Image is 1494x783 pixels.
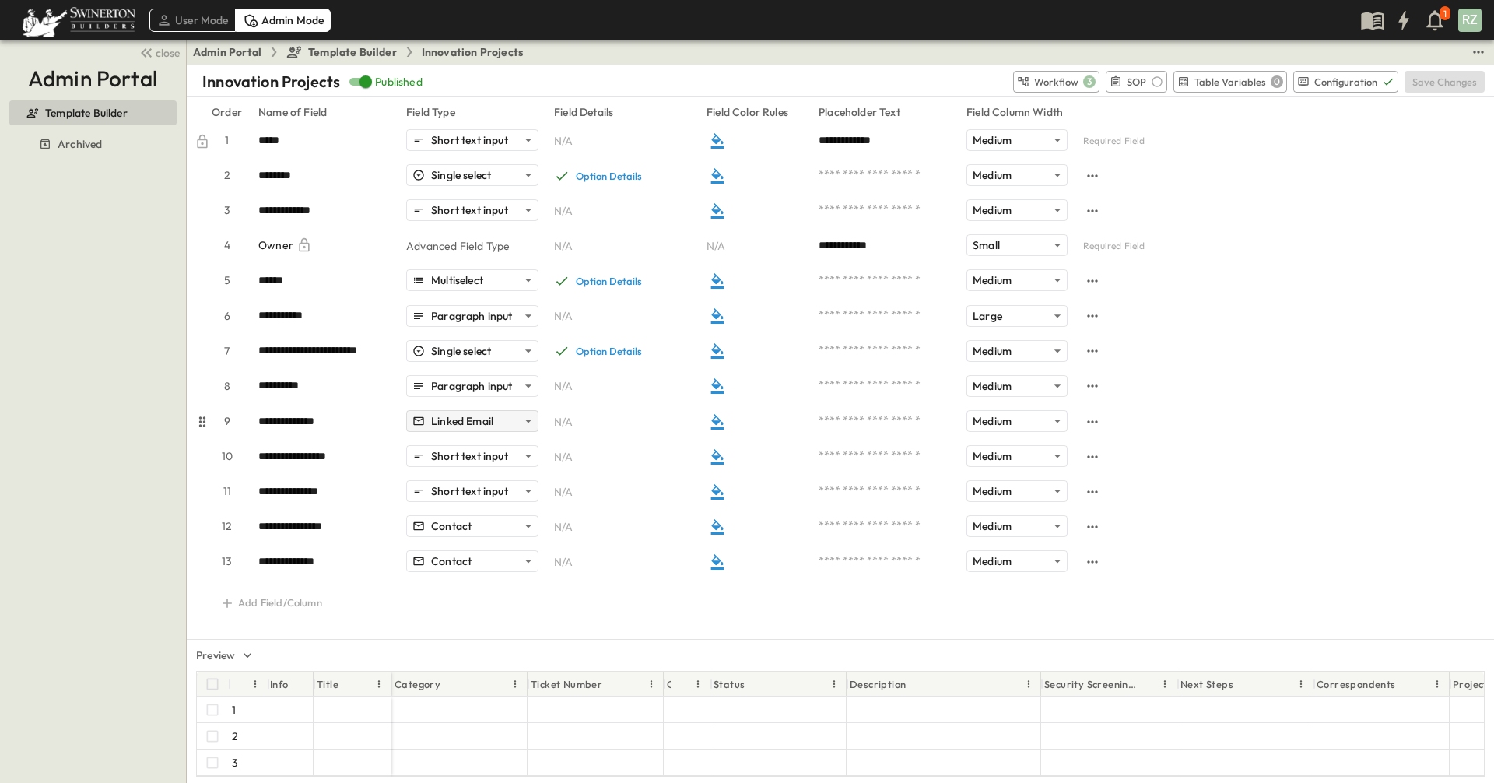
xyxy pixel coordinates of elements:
p: 1 [1443,8,1447,20]
div: Status [710,672,847,697]
p: Single select [431,343,491,359]
div: Field Type [406,104,538,120]
div: Ticket Number [531,662,602,706]
button: Menu [691,677,705,691]
p: Medium [973,553,1012,569]
p: 12 [212,518,243,534]
div: Option Details [576,275,642,287]
h6: Archived [58,138,102,150]
button: Menu [1430,677,1444,691]
div: Info [267,672,314,697]
h6: 3 [1087,75,1092,88]
p: Multiselect [431,272,483,288]
div: N/A [554,234,691,257]
div: Medium [966,340,1068,362]
p: Advanced Field Type [406,238,510,254]
p: Contact [431,518,472,534]
div: Info [270,662,289,706]
p: 6 [212,308,243,324]
button: tag-option-menu [1083,518,1102,536]
div: Owner [664,672,710,697]
p: Linked Email [431,413,493,429]
button: Menu [508,677,522,691]
button: Option Details [551,340,645,362]
button: tag-option-menu [1083,377,1102,395]
p: Medium [973,132,1012,148]
p: Medium [973,448,1012,464]
button: tag-option-menu [1083,553,1102,571]
p: Large [973,308,1002,324]
a: Template Builder [286,44,397,60]
button: Menu [1022,677,1036,691]
p: 4 [212,237,243,253]
div: Field Details [554,104,691,120]
div: Name of Field [258,104,391,120]
p: Medium [973,167,1012,183]
p: 7 [212,343,243,359]
button: close [133,42,183,64]
span: close [156,45,180,61]
button: tag-option-menu [1083,202,1102,220]
p: 2 [232,729,238,744]
div: Medium [966,305,1068,327]
p: 11 [212,483,243,499]
div: N/A [554,550,691,573]
div: Next Steps [1177,672,1313,697]
div: Medium [966,480,1068,502]
div: Order [212,104,243,120]
button: Add Field/Column [196,589,1485,617]
div: Status [714,662,745,706]
p: Contact [431,553,472,569]
p: Short text input [431,202,508,218]
a: Innovation Projects [422,44,523,60]
div: Medium [966,269,1068,291]
button: Sort [674,676,691,693]
button: Sort [605,676,622,693]
button: RZ [1457,7,1483,33]
div: Next Steps [1180,662,1233,706]
div: Short text input [406,269,538,291]
p: Medium [973,272,1012,288]
div: Medium [966,234,1068,256]
div: Title [317,662,338,706]
button: Workflow3 [1013,71,1099,93]
button: tag-option-menu [1083,448,1102,466]
p: Short text input [431,483,508,499]
div: Category [395,662,440,706]
div: Option Details [576,170,642,182]
div: Medium [966,375,1068,397]
p: Innovation Projects [202,71,340,93]
div: Medium [966,550,1068,572]
button: Sort [1141,676,1158,693]
p: Short text input [431,132,508,148]
p: Small [973,237,1000,253]
button: SOP [1106,71,1167,93]
div: Medium [966,410,1068,432]
button: tag-option-menu [1083,307,1102,325]
button: Sort [1236,676,1254,693]
h6: Preview [196,648,235,663]
div: Medium [966,164,1068,186]
div: Medium [966,129,1068,151]
div: # [228,672,267,697]
div: Short text input [406,305,538,327]
p: Single select [431,167,491,183]
p: 10 [212,448,243,464]
div: Short text input [406,445,538,467]
div: Description [847,672,1041,697]
div: N/A [554,199,691,222]
p: 8 [212,378,243,394]
p: 1 [212,132,243,148]
div: Short text input [406,375,538,397]
p: 3 [232,755,238,771]
button: Sort [1399,676,1416,693]
a: Admin Portal [193,44,261,60]
button: template-menu [1469,43,1488,61]
div: Option Details [576,345,642,357]
div: Correspondents [1317,662,1396,706]
p: Medium [973,413,1012,429]
p: Owner [258,237,293,253]
p: Paragraph input [431,308,513,324]
span: Published [375,74,423,90]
